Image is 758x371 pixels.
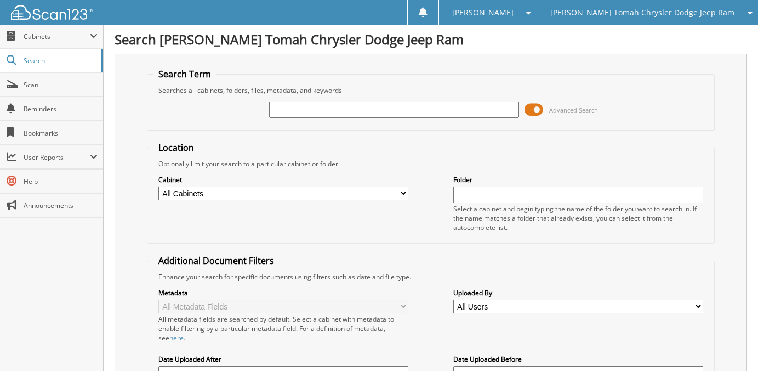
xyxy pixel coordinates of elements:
legend: Search Term [153,68,216,80]
span: Search [24,56,96,65]
legend: Additional Document Filters [153,255,280,267]
div: Select a cabinet and begin typing the name of the folder you want to search in. If the name match... [453,204,704,232]
span: Cabinets [24,32,90,41]
label: Date Uploaded Before [453,355,704,364]
label: Date Uploaded After [158,355,409,364]
div: All metadata fields are searched by default. Select a cabinet with metadata to enable filtering b... [158,314,409,342]
label: Folder [453,175,704,184]
span: Reminders [24,104,98,114]
span: Scan [24,80,98,89]
label: Uploaded By [453,288,704,297]
img: scan123-logo-white.svg [11,5,93,20]
div: Optionally limit your search to a particular cabinet or folder [153,159,709,168]
div: Enhance your search for specific documents using filters such as date and file type. [153,272,709,282]
span: Bookmarks [24,128,98,138]
span: Announcements [24,201,98,210]
span: [PERSON_NAME] [452,9,514,16]
legend: Location [153,142,200,154]
span: Advanced Search [549,106,598,114]
span: Help [24,177,98,186]
a: here [169,333,184,342]
label: Cabinet [158,175,409,184]
span: User Reports [24,153,90,162]
div: Searches all cabinets, folders, files, metadata, and keywords [153,86,709,95]
span: [PERSON_NAME] Tomah Chrysler Dodge Jeep Ram [550,9,734,16]
h1: Search [PERSON_NAME] Tomah Chrysler Dodge Jeep Ram [115,30,747,48]
label: Metadata [158,288,409,297]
